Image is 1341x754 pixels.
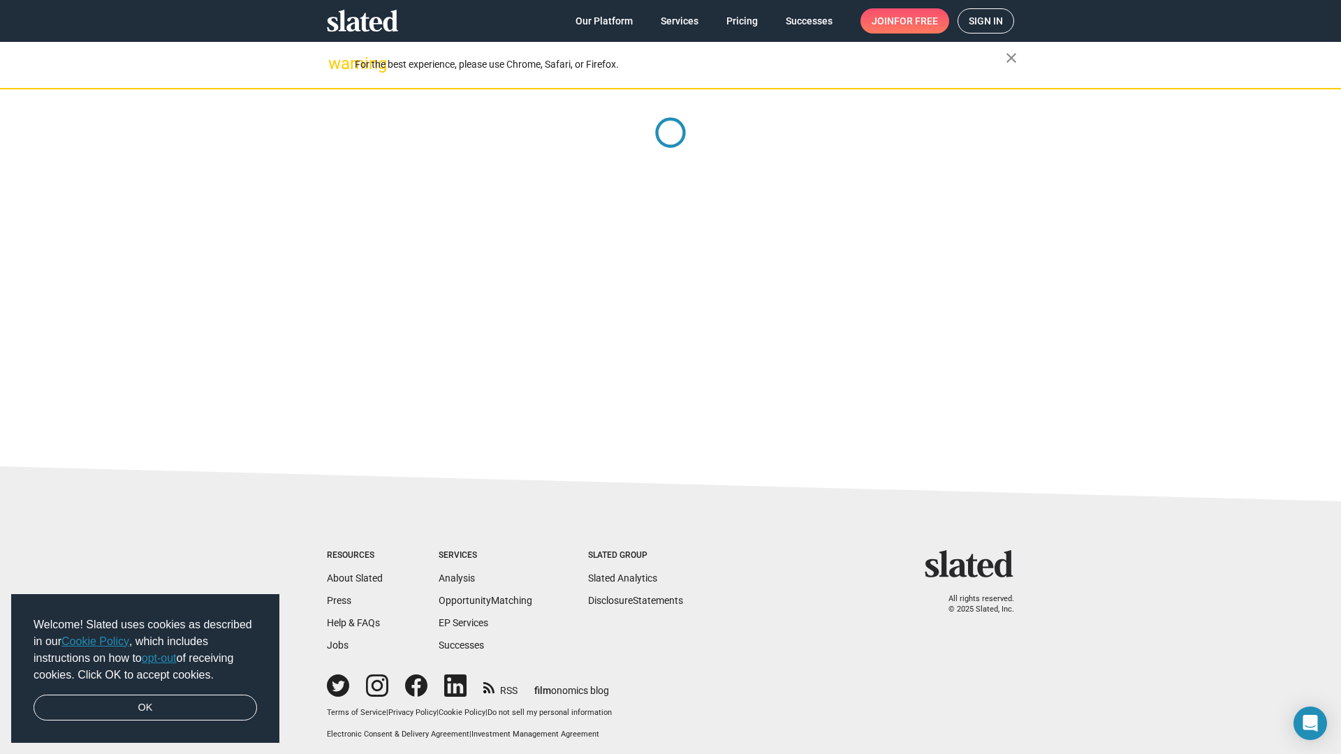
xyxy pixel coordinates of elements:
[775,8,844,34] a: Successes
[588,595,683,606] a: DisclosureStatements
[471,730,599,739] a: Investment Management Agreement
[34,695,257,721] a: dismiss cookie message
[661,8,698,34] span: Services
[439,708,485,717] a: Cookie Policy
[386,708,388,717] span: |
[439,595,532,606] a: OpportunityMatching
[327,640,349,651] a: Jobs
[534,685,551,696] span: film
[576,8,633,34] span: Our Platform
[388,708,437,717] a: Privacy Policy
[355,55,1006,74] div: For the best experience, please use Chrome, Safari, or Firefox.
[485,708,488,717] span: |
[142,652,177,664] a: opt-out
[327,708,386,717] a: Terms of Service
[534,673,609,697] a: filmonomics blog
[328,55,345,72] mat-icon: warning
[439,572,475,584] a: Analysis
[327,595,351,606] a: Press
[439,617,488,628] a: EP Services
[1294,707,1327,740] div: Open Intercom Messenger
[483,676,518,697] a: RSS
[872,8,938,34] span: Join
[327,572,383,584] a: About Slated
[439,640,484,651] a: Successes
[488,708,612,718] button: Do not sell my personal information
[327,550,383,561] div: Resources
[934,594,1014,614] p: All rights reserved. © 2025 Slated, Inc.
[327,730,469,739] a: Electronic Consent & Delivery Agreement
[588,550,683,561] div: Slated Group
[958,8,1014,34] a: Sign in
[786,8,833,34] span: Successes
[894,8,938,34] span: for free
[564,8,644,34] a: Our Platform
[860,8,949,34] a: Joinfor free
[437,708,439,717] span: |
[726,8,758,34] span: Pricing
[34,616,257,683] span: Welcome! Slated uses cookies as described in our , which includes instructions on how to of recei...
[1003,50,1020,66] mat-icon: close
[439,550,532,561] div: Services
[469,730,471,739] span: |
[11,594,279,744] div: cookieconsent
[588,572,657,584] a: Slated Analytics
[61,635,129,647] a: Cookie Policy
[327,617,380,628] a: Help & FAQs
[969,9,1003,33] span: Sign in
[650,8,710,34] a: Services
[715,8,769,34] a: Pricing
